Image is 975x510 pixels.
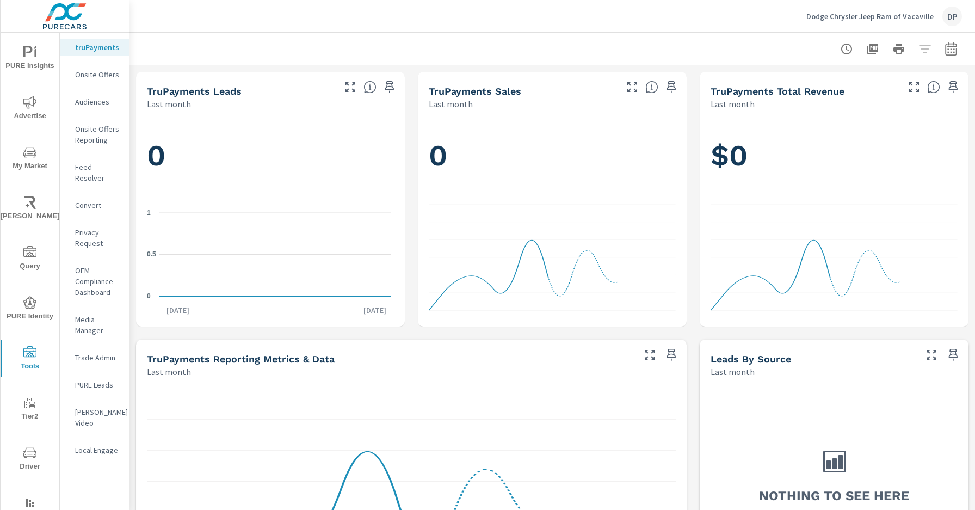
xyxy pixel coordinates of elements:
span: Driver [4,446,56,473]
div: Feed Resolver [60,159,129,186]
button: Make Fullscreen [641,346,658,364]
p: [PERSON_NAME] Video [75,407,120,428]
span: Save this to your personalized report [945,78,962,96]
button: Print Report [888,38,910,60]
div: Privacy Request [60,224,129,251]
button: "Export Report to PDF" [862,38,884,60]
p: Privacy Request [75,227,120,249]
div: Convert [60,197,129,213]
p: Last month [429,97,473,110]
p: Local Engage [75,445,120,456]
h1: 0 [147,137,394,174]
span: [PERSON_NAME] [4,196,56,223]
p: Audiences [75,96,120,107]
span: PURE Insights [4,46,56,72]
span: Tools [4,346,56,373]
p: Onsite Offers [75,69,120,80]
p: Dodge Chrysler Jeep Ram of Vacaville [806,11,934,21]
span: Number of sales matched to a truPayments lead. [Source: This data is sourced from the dealer's DM... [645,81,658,94]
h5: truPayments Reporting Metrics & Data [147,353,335,365]
p: Media Manager [75,314,120,336]
div: Onsite Offers [60,66,129,83]
button: Make Fullscreen [923,346,940,364]
button: Make Fullscreen [905,78,923,96]
p: Last month [711,97,755,110]
button: Make Fullscreen [342,78,359,96]
div: truPayments [60,39,129,56]
div: [PERSON_NAME] Video [60,404,129,431]
p: truPayments [75,42,120,53]
p: Convert [75,200,120,211]
p: [DATE] [159,305,197,316]
h5: Leads By Source [711,353,791,365]
h5: truPayments Leads [147,85,242,97]
span: PURE Identity [4,296,56,323]
h1: 0 [429,137,676,174]
text: 1 [147,209,151,217]
div: Audiences [60,94,129,110]
span: Advertise [4,96,56,122]
p: Last month [147,365,191,378]
div: PURE Leads [60,377,129,393]
div: Local Engage [60,442,129,458]
div: DP [942,7,962,26]
span: Tier2 [4,396,56,423]
text: 0 [147,292,151,300]
button: Select Date Range [940,38,962,60]
span: Total revenue from sales matched to a truPayments lead. [Source: This data is sourced from the de... [927,81,940,94]
p: PURE Leads [75,379,120,390]
div: Trade Admin [60,349,129,366]
div: Onsite Offers Reporting [60,121,129,148]
h5: truPayments Total Revenue [711,85,844,97]
span: The number of truPayments leads. [363,81,377,94]
span: Save this to your personalized report [381,78,398,96]
h3: Nothing to see here [759,487,909,505]
p: OEM Compliance Dashboard [75,265,120,298]
span: My Market [4,146,56,173]
p: Feed Resolver [75,162,120,183]
p: [DATE] [356,305,394,316]
text: 0.5 [147,250,156,258]
span: Save this to your personalized report [663,78,680,96]
h5: truPayments Sales [429,85,521,97]
div: Media Manager [60,311,129,339]
span: Save this to your personalized report [663,346,680,364]
span: Query [4,246,56,273]
span: Save this to your personalized report [945,346,962,364]
div: OEM Compliance Dashboard [60,262,129,300]
p: Last month [711,365,755,378]
p: Trade Admin [75,352,120,363]
h1: $0 [711,137,958,174]
p: Onsite Offers Reporting [75,124,120,145]
p: Last month [147,97,191,110]
button: Make Fullscreen [624,78,641,96]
